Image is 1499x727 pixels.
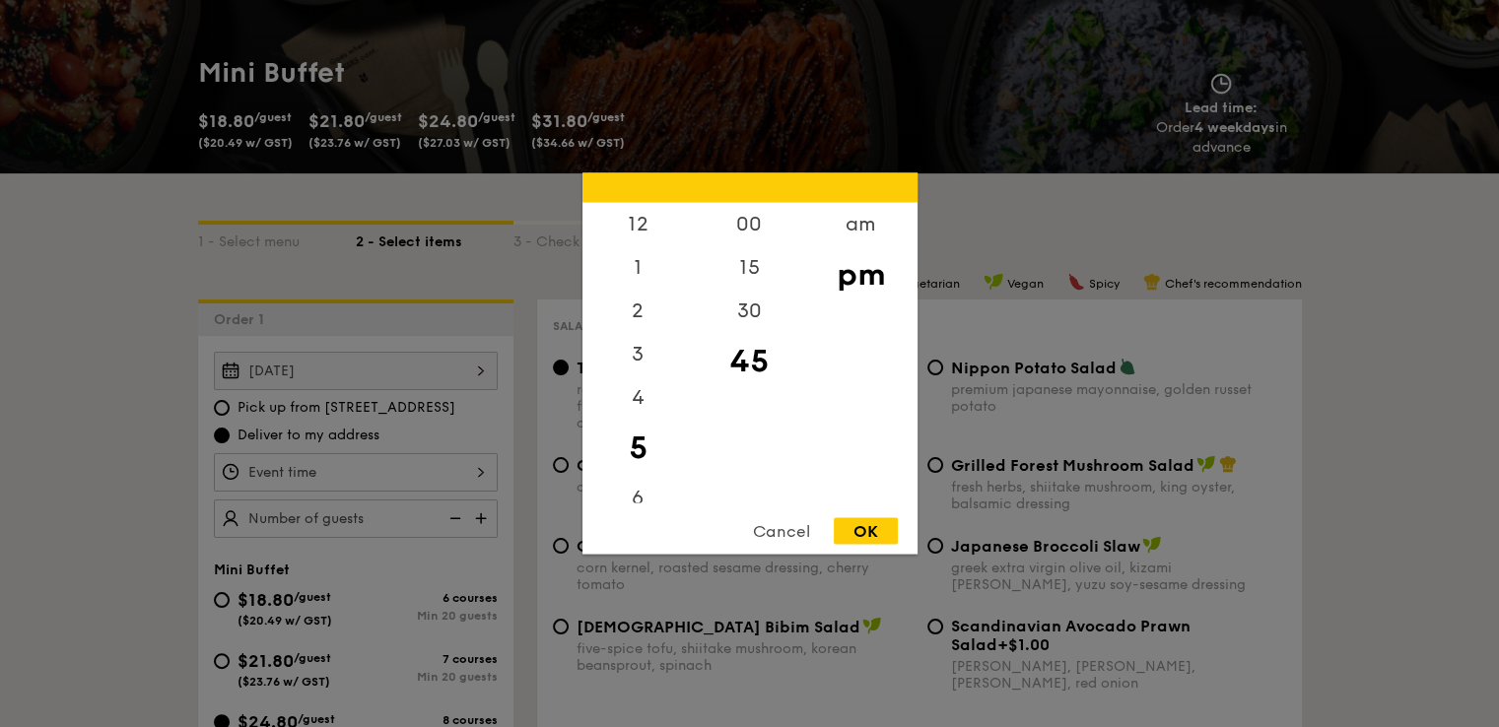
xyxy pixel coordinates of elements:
div: Cancel [733,518,830,545]
div: 12 [582,203,694,246]
div: 6 [582,477,694,520]
div: 45 [694,333,805,390]
div: am [805,203,917,246]
div: 30 [694,290,805,333]
div: 2 [582,290,694,333]
div: 4 [582,376,694,420]
div: 15 [694,246,805,290]
div: 5 [582,420,694,477]
div: 00 [694,203,805,246]
div: 1 [582,246,694,290]
div: OK [834,518,898,545]
div: 3 [582,333,694,376]
div: pm [805,246,917,303]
